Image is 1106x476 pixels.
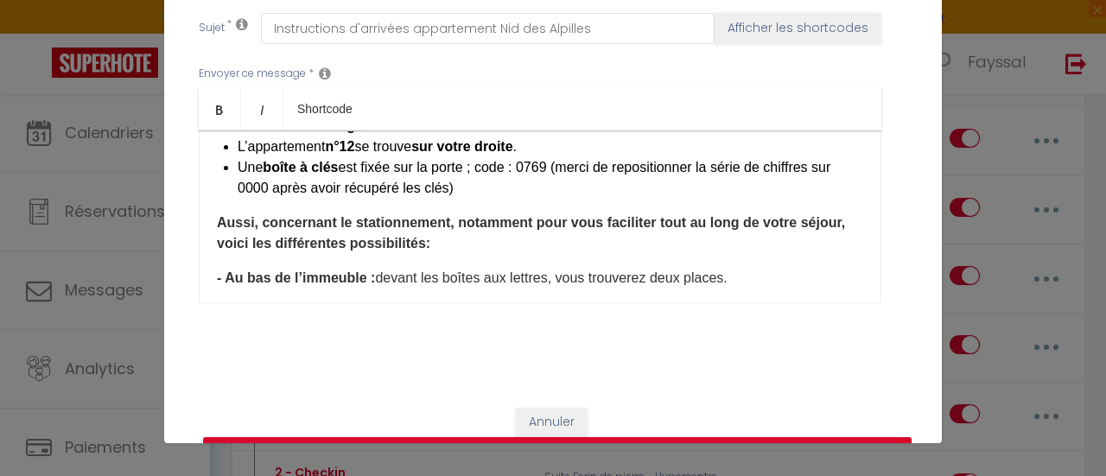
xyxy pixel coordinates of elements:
[411,139,512,154] b: sur votre droite
[319,67,331,80] i: Message
[199,88,241,130] a: Bold
[199,20,225,38] label: Sujet
[325,139,354,154] b: n°12
[199,66,306,82] label: Envoyer ce message
[516,408,588,437] button: Annuler
[263,160,338,175] b: boîte à clés
[199,130,881,303] div: ​
[715,13,881,44] button: Afficher les shortcodes
[217,268,863,289] p: devant les boîtes aux lettres, vous trouverez deux places.
[203,437,912,470] button: Mettre à jour
[236,17,248,31] i: Subject
[238,157,863,199] li: Une est fixée sur la porte ; code : 0769 (merci de repositionner la série de chiffres sur 0000 ap...
[14,7,66,59] button: Ouvrir le widget de chat LiveChat
[217,215,845,251] b: Aussi, concernant le stationnement, notamment pour vous faciliter tout au long de votre séjour, v...
[238,136,863,157] li: L’appartement se trouve .
[241,88,283,130] a: Italic
[217,302,863,323] p: - → places disponibles sur le côté.
[217,270,375,285] b: - Au bas de l’immeuble :
[283,88,366,130] a: Shortcode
